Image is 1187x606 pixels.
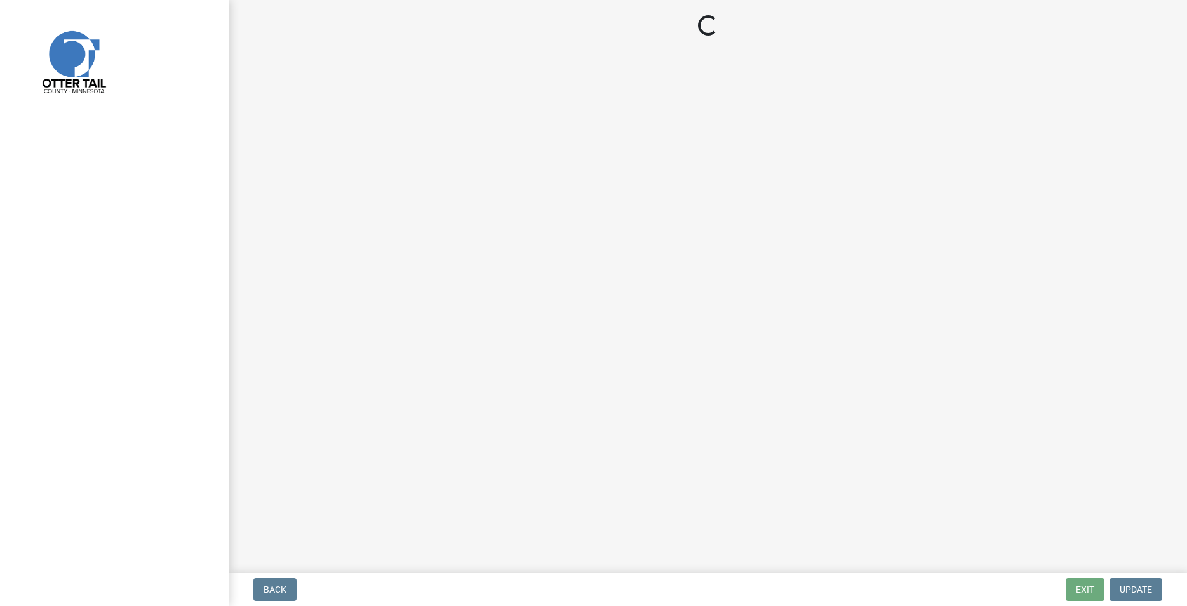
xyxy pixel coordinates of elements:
[264,584,286,595] span: Back
[25,13,121,109] img: Otter Tail County, Minnesota
[1110,578,1162,601] button: Update
[253,578,297,601] button: Back
[1120,584,1152,595] span: Update
[1066,578,1104,601] button: Exit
